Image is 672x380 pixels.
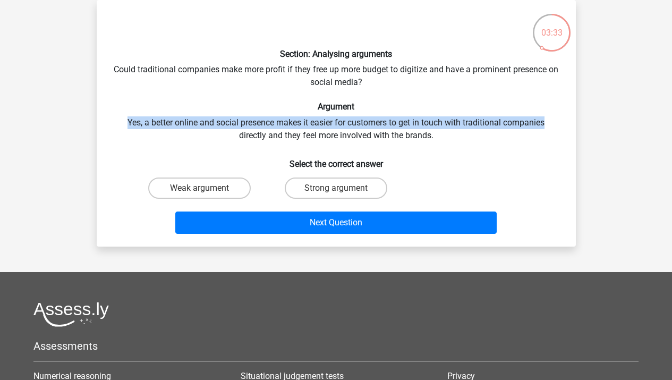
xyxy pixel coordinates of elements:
[101,9,572,238] div: Could traditional companies make more profit if they free up more budget to digitize and have a p...
[33,302,109,327] img: Assessly logo
[285,178,387,199] label: Strong argument
[175,212,497,234] button: Next Question
[532,13,572,39] div: 03:33
[114,49,559,59] h6: Section: Analysing arguments
[148,178,251,199] label: Weak argument
[33,340,639,352] h5: Assessments
[114,150,559,169] h6: Select the correct answer
[114,102,559,112] h6: Argument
